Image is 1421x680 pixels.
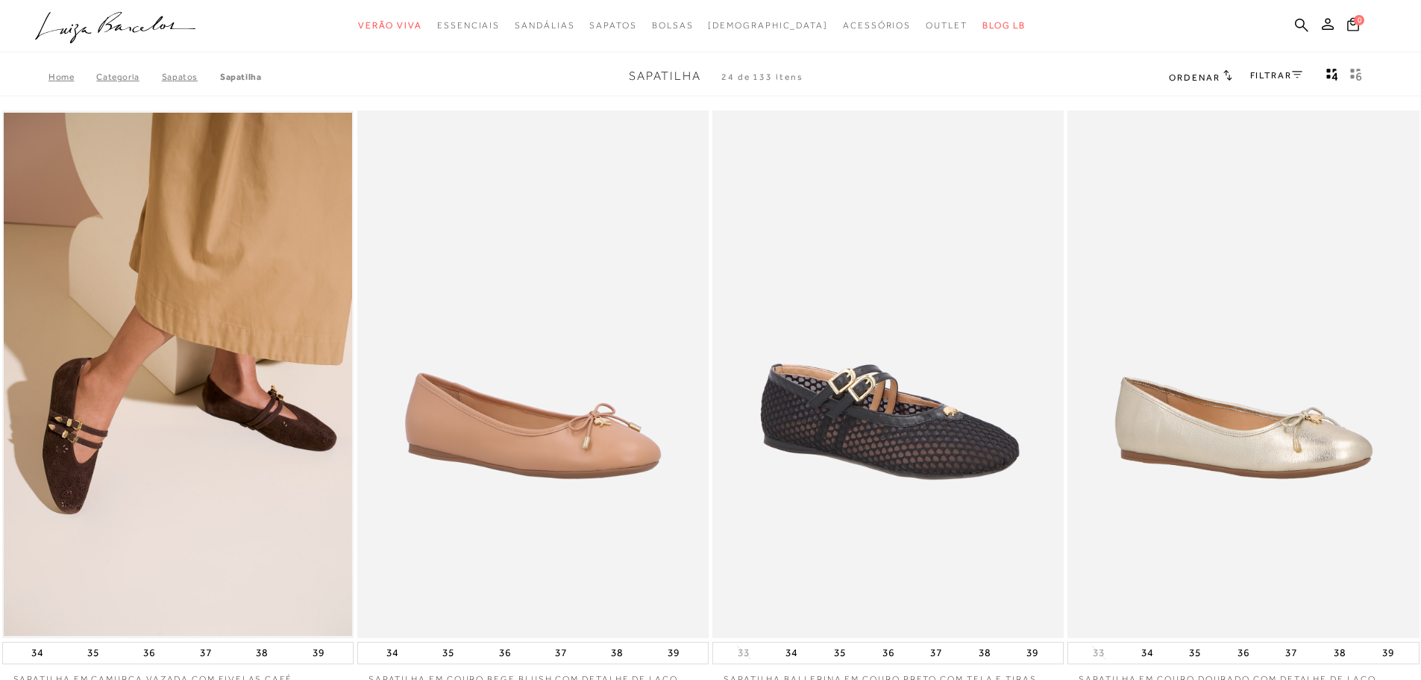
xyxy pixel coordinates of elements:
[708,20,828,31] span: [DEMOGRAPHIC_DATA]
[721,72,803,82] span: 24 de 133 itens
[606,643,627,664] button: 38
[1233,643,1254,664] button: 36
[515,20,574,31] span: Sandálias
[589,12,636,40] a: noSubCategoriesText
[926,643,947,664] button: 37
[982,20,1026,31] span: BLOG LB
[358,20,422,31] span: Verão Viva
[27,643,48,664] button: 34
[1346,67,1367,87] button: gridText6Desc
[652,20,694,31] span: Bolsas
[714,113,1062,636] img: SAPATILHA BALLERINA EM COURO PRETO COM TELA E TIRAS DUPLAS
[974,643,995,664] button: 38
[663,643,684,664] button: 39
[1343,16,1364,37] button: 0
[83,643,104,664] button: 35
[382,643,403,664] button: 34
[48,72,96,82] a: Home
[733,646,754,660] button: 33
[878,643,899,664] button: 36
[495,643,515,664] button: 36
[438,643,459,664] button: 35
[308,643,329,664] button: 39
[4,113,352,636] img: SAPATILHA EM CAMURÇA VAZADA COM FIVELAS CAFÉ
[1354,15,1364,25] span: 0
[220,72,261,82] a: Sapatilha
[781,643,802,664] button: 34
[251,643,272,664] button: 38
[1137,643,1158,664] button: 34
[1069,113,1417,636] a: SAPATILHA EM COURO DOURADO COM DETALHE DE LAÇO SAPATILHA EM COURO DOURADO COM DETALHE DE LAÇO
[1322,67,1343,87] button: Mostrar 4 produtos por linha
[139,643,160,664] button: 36
[437,12,500,40] a: noSubCategoriesText
[96,72,161,82] a: Categoria
[1281,643,1302,664] button: 37
[652,12,694,40] a: noSubCategoriesText
[982,12,1026,40] a: BLOG LB
[1069,113,1417,636] img: SAPATILHA EM COURO DOURADO COM DETALHE DE LAÇO
[195,643,216,664] button: 37
[1329,643,1350,664] button: 38
[162,72,220,82] a: SAPATOS
[708,12,828,40] a: noSubCategoriesText
[629,69,701,83] span: Sapatilha
[359,113,707,636] img: SAPATILHA EM COURO BEGE BLUSH COM DETALHE DE LAÇO
[589,20,636,31] span: Sapatos
[1022,643,1043,664] button: 39
[926,20,967,31] span: Outlet
[926,12,967,40] a: noSubCategoriesText
[1378,643,1399,664] button: 39
[829,643,850,664] button: 35
[1185,643,1205,664] button: 35
[714,113,1062,636] a: SAPATILHA BALLERINA EM COURO PRETO COM TELA E TIRAS DUPLAS SAPATILHA BALLERINA EM COURO PRETO COM...
[1169,72,1220,83] span: Ordenar
[515,12,574,40] a: noSubCategoriesText
[843,12,911,40] a: noSubCategoriesText
[1250,70,1302,81] a: FILTRAR
[1088,646,1109,660] button: 33
[843,20,911,31] span: Acessórios
[550,643,571,664] button: 37
[4,113,352,636] a: SAPATILHA EM CAMURÇA VAZADA COM FIVELAS CAFÉ SAPATILHA EM CAMURÇA VAZADA COM FIVELAS CAFÉ
[437,20,500,31] span: Essenciais
[358,12,422,40] a: noSubCategoriesText
[359,113,707,636] a: SAPATILHA EM COURO BEGE BLUSH COM DETALHE DE LAÇO SAPATILHA EM COURO BEGE BLUSH COM DETALHE DE LAÇO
